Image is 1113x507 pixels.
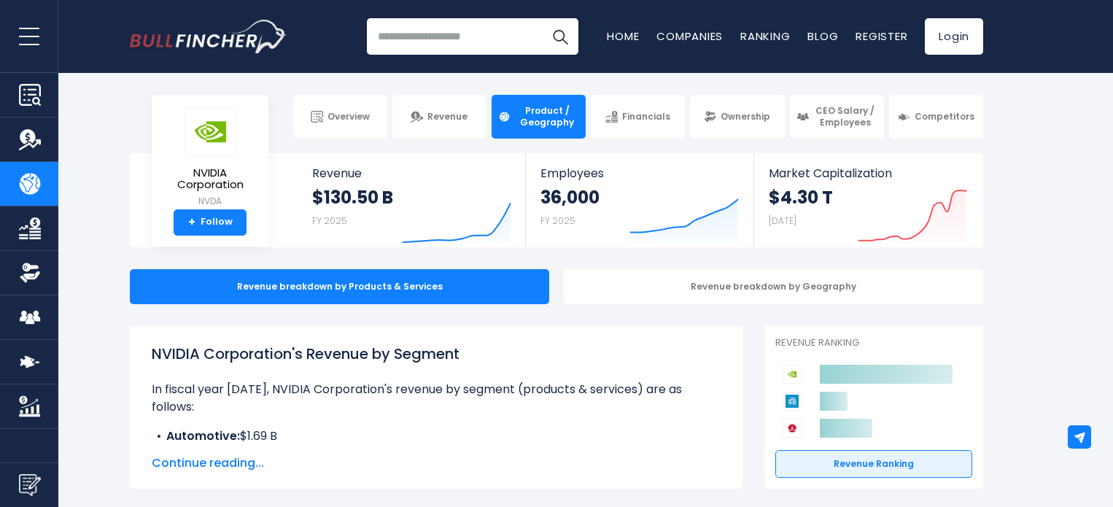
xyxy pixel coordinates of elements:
[915,111,974,123] span: Competitors
[293,95,387,139] a: Overview
[775,450,972,478] a: Revenue Ranking
[721,111,770,123] span: Ownership
[298,153,526,247] a: Revenue $130.50 B FY 2025
[163,107,257,209] a: NVIDIA Corporation NVDA
[427,111,468,123] span: Revenue
[622,111,670,123] span: Financials
[540,166,738,180] span: Employees
[526,153,753,247] a: Employees 36,000 FY 2025
[540,214,575,227] small: FY 2025
[783,419,802,438] img: Broadcom competitors logo
[152,427,721,445] li: $1.69 B
[740,28,790,44] a: Ranking
[813,105,877,128] span: CEO Salary / Employees
[19,262,41,284] img: Ownership
[312,166,511,180] span: Revenue
[607,28,639,44] a: Home
[152,381,721,416] p: In fiscal year [DATE], NVIDIA Corporation's revenue by segment (products & services) are as follows:
[152,343,721,365] h1: NVIDIA Corporation's Revenue by Segment
[130,20,287,53] img: Bullfincher logo
[312,186,393,209] strong: $130.50 B
[925,18,983,55] a: Login
[166,427,240,444] b: Automotive:
[807,28,838,44] a: Blog
[542,18,578,55] button: Search
[790,95,884,139] a: CEO Salary / Employees
[327,111,370,123] span: Overview
[889,95,983,139] a: Competitors
[163,167,257,191] span: NVIDIA Corporation
[769,186,833,209] strong: $4.30 T
[492,95,586,139] a: Product / Geography
[564,269,983,304] div: Revenue breakdown by Geography
[690,95,784,139] a: Ownership
[163,195,257,208] small: NVDA
[769,214,796,227] small: [DATE]
[769,166,967,180] span: Market Capitalization
[656,28,723,44] a: Companies
[312,214,347,227] small: FY 2025
[754,153,982,247] a: Market Capitalization $4.30 T [DATE]
[783,365,802,384] img: NVIDIA Corporation competitors logo
[856,28,907,44] a: Register
[130,20,287,53] a: Go to homepage
[188,216,195,229] strong: +
[174,209,247,236] a: +Follow
[540,186,600,209] strong: 36,000
[130,269,549,304] div: Revenue breakdown by Products & Services
[591,95,685,139] a: Financials
[515,105,579,128] span: Product / Geography
[783,392,802,411] img: Applied Materials competitors logo
[775,337,972,349] p: Revenue Ranking
[152,454,721,472] span: Continue reading...
[392,95,486,139] a: Revenue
